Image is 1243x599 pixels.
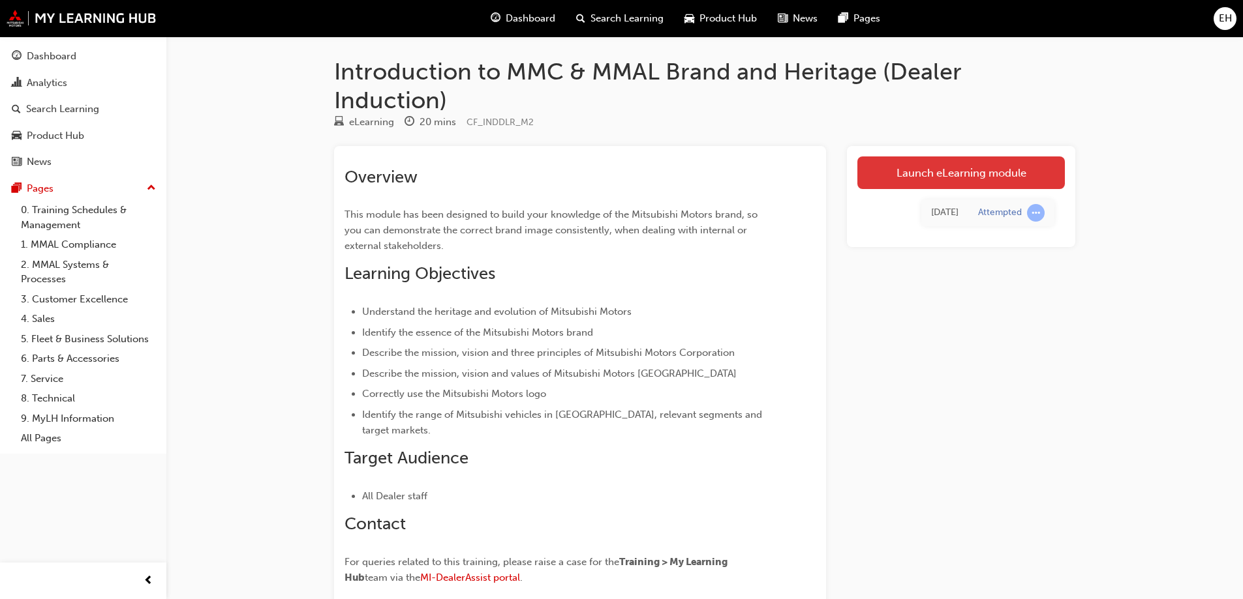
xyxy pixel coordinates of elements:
span: guage-icon [491,10,500,27]
div: Mon Jun 02 2025 10:53:33 GMT+0930 (Australian Central Standard Time) [931,205,959,220]
span: Understand the heritage and evolution of Mitsubishi Motors [362,306,632,317]
a: Analytics [5,71,161,95]
a: 1. MMAL Compliance [16,235,161,255]
span: Learning Objectives [345,263,495,284]
a: Launch eLearning module [857,156,1065,189]
button: Pages [5,177,161,201]
span: team via the [365,572,420,583]
span: search-icon [12,104,21,115]
a: news-iconNews [767,5,828,32]
span: news-icon [12,156,22,168]
span: Identify the essence of the Mitsubishi Motors brand [362,327,593,338]
div: Search Learning [26,102,99,117]
span: clock-icon [405,117,414,128]
span: For queries related to this training, please raise a case for the [345,556,619,568]
div: News [27,154,52,169]
a: 2. MMAL Systems & Processes [16,255,161,289]
button: EH [1214,7,1236,30]
span: pages-icon [838,10,848,27]
span: Product Hub [699,11,757,26]
span: learningRecordVerb_ATTEMPT-icon [1027,204,1045,222]
button: DashboardAnalyticsSearch LearningProduct HubNews [5,42,161,177]
a: guage-iconDashboard [480,5,566,32]
div: Dashboard [27,49,76,64]
span: Dashboard [506,11,555,26]
a: News [5,150,161,174]
a: 4. Sales [16,309,161,329]
a: MI-DealerAssist portal [420,572,520,583]
span: learningResourceType_ELEARNING-icon [334,117,344,128]
span: chart-icon [12,78,22,89]
span: Overview [345,167,418,187]
a: car-iconProduct Hub [674,5,767,32]
span: EH [1219,11,1232,26]
span: News [793,11,818,26]
a: Search Learning [5,97,161,121]
span: Describe the mission, vision and values of Mitsubishi Motors [GEOGRAPHIC_DATA] [362,368,737,379]
div: Type [334,114,394,130]
a: pages-iconPages [828,5,891,32]
a: 8. Technical [16,388,161,409]
a: Dashboard [5,44,161,68]
div: Duration [405,114,456,130]
a: 7. Service [16,369,161,389]
a: search-iconSearch Learning [566,5,674,32]
span: Pages [853,11,880,26]
h1: Introduction to MMC & MMAL Brand and Heritage (Dealer Induction) [334,57,1075,114]
span: . [520,572,523,583]
span: pages-icon [12,183,22,195]
span: news-icon [778,10,788,27]
a: 5. Fleet & Business Solutions [16,329,161,349]
span: Training > My Learning Hub [345,556,729,583]
a: All Pages [16,428,161,448]
span: car-icon [684,10,694,27]
span: Describe the mission, vision and three principles of Mitsubishi Motors Corporation [362,347,735,358]
span: Search Learning [591,11,664,26]
span: guage-icon [12,51,22,63]
span: car-icon [12,130,22,142]
img: mmal [7,10,157,27]
a: 3. Customer Excellence [16,289,161,310]
div: 20 mins [420,115,456,130]
a: Product Hub [5,124,161,148]
a: 0. Training Schedules & Management [16,200,161,235]
div: Pages [27,181,54,196]
span: prev-icon [144,573,153,589]
span: Correctly use the Mitsubishi Motors logo [362,388,546,400]
span: up-icon [147,180,156,197]
span: Learning resource code [467,117,534,128]
div: Analytics [27,76,67,91]
span: All Dealer staff [362,490,427,502]
div: Attempted [978,207,1022,219]
div: eLearning [349,115,394,130]
span: Contact [345,514,406,534]
span: This module has been designed to build your knowledge of the Mitsubishi Motors brand, so you can ... [345,209,760,252]
span: Identify the range of Mitsubishi vehicles in [GEOGRAPHIC_DATA], relevant segments and target mark... [362,409,765,436]
span: search-icon [576,10,585,27]
span: Target Audience [345,448,468,468]
div: Product Hub [27,128,84,143]
a: 9. MyLH Information [16,409,161,429]
a: 6. Parts & Accessories [16,349,161,369]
